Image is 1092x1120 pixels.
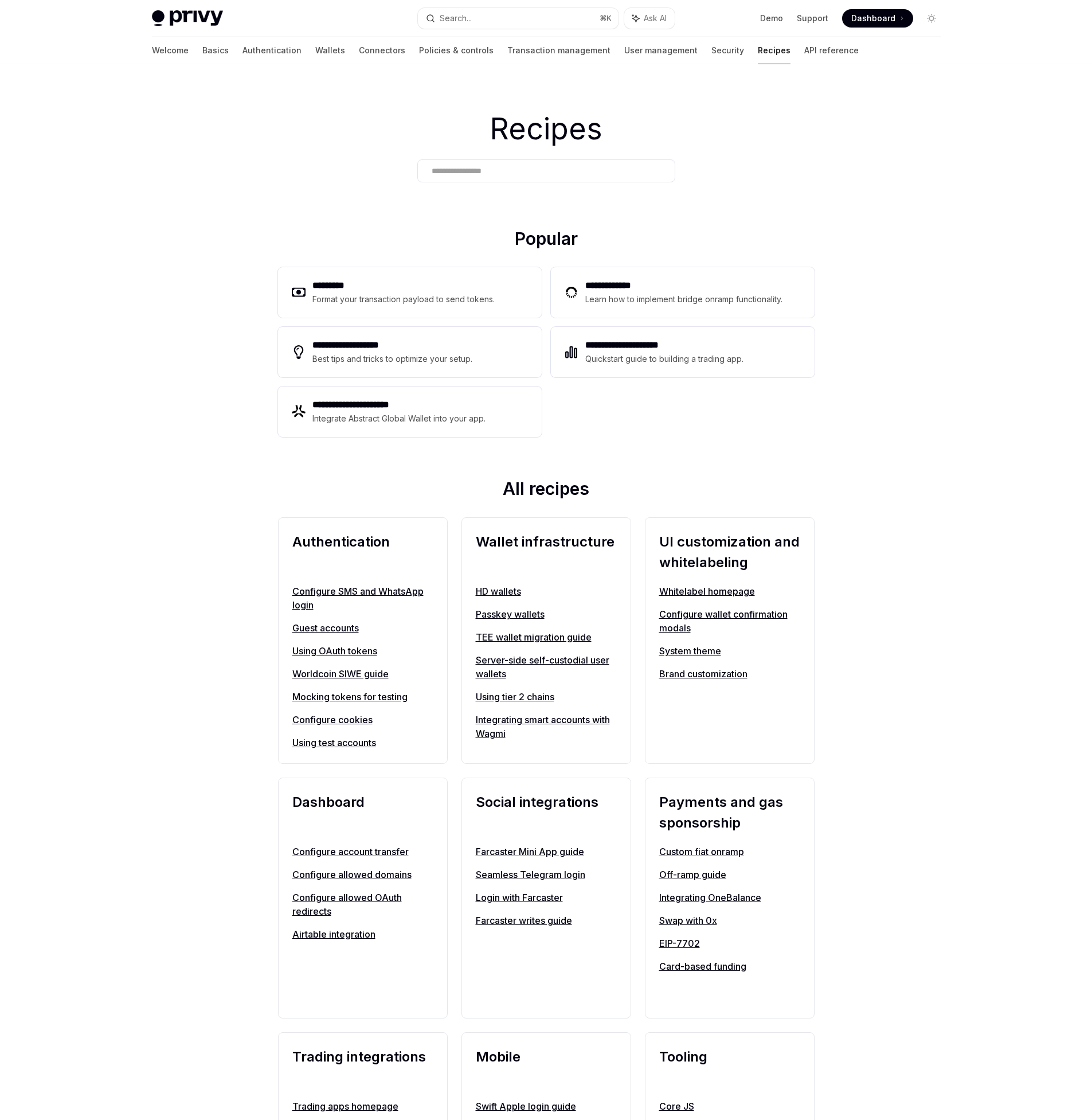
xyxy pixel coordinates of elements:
a: Server-side self-custodial user wallets [476,653,617,681]
a: Welcome [152,37,189,64]
a: Configure account transfer [292,845,433,858]
a: System theme [659,644,800,658]
a: Swap with 0x [659,914,800,927]
a: Guest accounts [292,621,433,635]
button: Ask AI [624,8,675,29]
a: Trading apps homepage [292,1099,433,1113]
a: Transaction management [507,37,610,64]
h2: All recipes [278,478,815,504]
a: Security [711,37,744,64]
div: Learn how to implement bridge onramp functionality. [585,292,786,306]
a: Brand customization [659,667,800,681]
h2: UI customization and whitelabeling [659,532,800,573]
a: HD wallets [476,584,617,598]
div: Best tips and tricks to optimize your setup. [312,352,474,366]
a: Whitelabel homepage [659,584,800,598]
a: Core JS [659,1099,800,1113]
span: Ask AI [644,13,667,24]
a: Farcaster writes guide [476,914,617,927]
h2: Payments and gas sponsorship [659,792,800,833]
h2: Tooling [659,1047,800,1088]
a: Demo [760,13,783,24]
a: TEE wallet migration guide [476,630,617,644]
a: Using tier 2 chains [476,690,617,704]
a: Card-based funding [659,959,800,973]
a: Airtable integration [292,927,433,941]
a: Configure wallet confirmation modals [659,607,800,635]
a: User management [624,37,698,64]
a: Basics [202,37,229,64]
div: Format your transaction payload to send tokens. [312,292,495,306]
a: Configure allowed domains [292,868,433,881]
a: Integrating smart accounts with Wagmi [476,713,617,740]
h2: Mobile [476,1047,617,1088]
button: Toggle dark mode [922,9,941,28]
h2: Dashboard [292,792,433,833]
a: Swift Apple login guide [476,1099,617,1113]
a: Connectors [359,37,405,64]
h2: Social integrations [476,792,617,833]
a: Integrating OneBalance [659,891,800,904]
a: Configure SMS and WhatsApp login [292,584,433,612]
h2: Wallet infrastructure [476,532,617,573]
button: Search...⌘K [418,8,619,29]
img: light logo [152,10,223,26]
a: Off-ramp guide [659,868,800,881]
a: Configure allowed OAuth redirects [292,891,433,918]
a: Dashboard [842,9,913,28]
a: Using OAuth tokens [292,644,433,658]
a: Worldcoin SIWE guide [292,667,433,681]
a: Login with Farcaster [476,891,617,904]
h2: Authentication [292,532,433,573]
a: Authentication [242,37,302,64]
a: Passkey wallets [476,607,617,621]
a: **** **** ***Learn how to implement bridge onramp functionality. [551,267,815,318]
div: Integrate Abstract Global Wallet into your app. [312,412,487,426]
h2: Popular [278,228,815,253]
a: Support [797,13,828,24]
a: Wallets [315,37,345,64]
a: Recipes [758,37,790,64]
div: Quickstart guide to building a trading app. [585,352,744,366]
a: Using test accounts [292,736,433,750]
a: API reference [804,37,859,64]
a: Seamless Telegram login [476,868,617,881]
a: Mocking tokens for testing [292,690,433,704]
span: ⌘ K [600,14,612,23]
a: Farcaster Mini App guide [476,845,617,858]
div: Search... [440,11,472,25]
h2: Trading integrations [292,1047,433,1088]
a: Policies & controls [419,37,494,64]
a: Configure cookies [292,713,433,727]
a: EIP-7702 [659,936,800,950]
span: Dashboard [851,13,895,24]
a: Custom fiat onramp [659,845,800,858]
a: **** ****Format your transaction payload to send tokens. [278,267,542,318]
